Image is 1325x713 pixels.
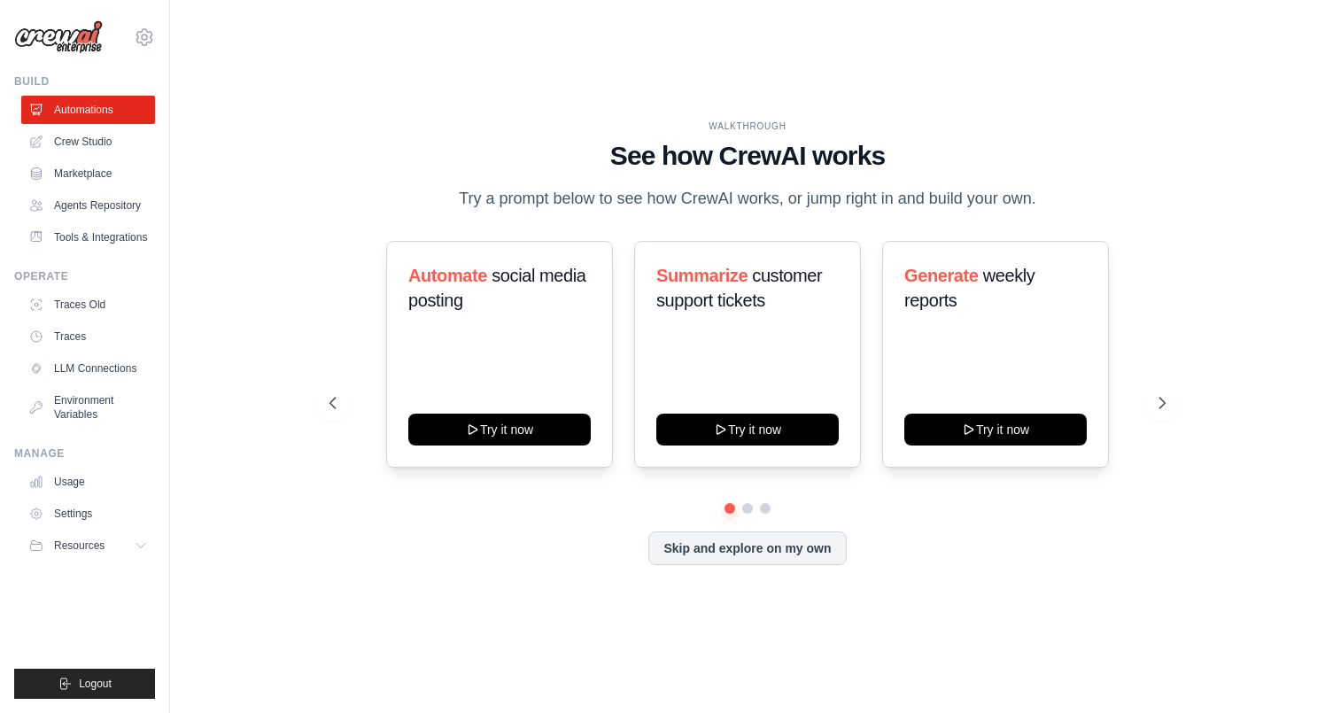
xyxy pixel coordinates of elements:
button: Try it now [904,414,1087,446]
a: Settings [21,500,155,528]
a: Crew Studio [21,128,155,156]
span: weekly reports [904,266,1034,310]
button: Resources [21,531,155,560]
span: social media posting [408,266,586,310]
a: Environment Variables [21,386,155,429]
span: Logout [79,677,112,691]
button: Try it now [408,414,591,446]
div: Operate [14,269,155,283]
div: Manage [14,446,155,461]
a: Traces Old [21,291,155,319]
span: Summarize [656,266,748,285]
h1: See how CrewAI works [329,140,1166,172]
a: Agents Repository [21,191,155,220]
span: Generate [904,266,979,285]
button: Logout [14,669,155,699]
a: Tools & Integrations [21,223,155,252]
a: Usage [21,468,155,496]
button: Try it now [656,414,839,446]
a: Automations [21,96,155,124]
div: Build [14,74,155,89]
div: WALKTHROUGH [329,120,1166,133]
span: Resources [54,539,105,553]
a: Traces [21,322,155,351]
a: LLM Connections [21,354,155,383]
p: Try a prompt below to see how CrewAI works, or jump right in and build your own. [450,186,1045,212]
span: Automate [408,266,487,285]
button: Skip and explore on my own [648,531,846,565]
a: Marketplace [21,159,155,188]
span: customer support tickets [656,266,822,310]
img: Logo [14,20,103,54]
